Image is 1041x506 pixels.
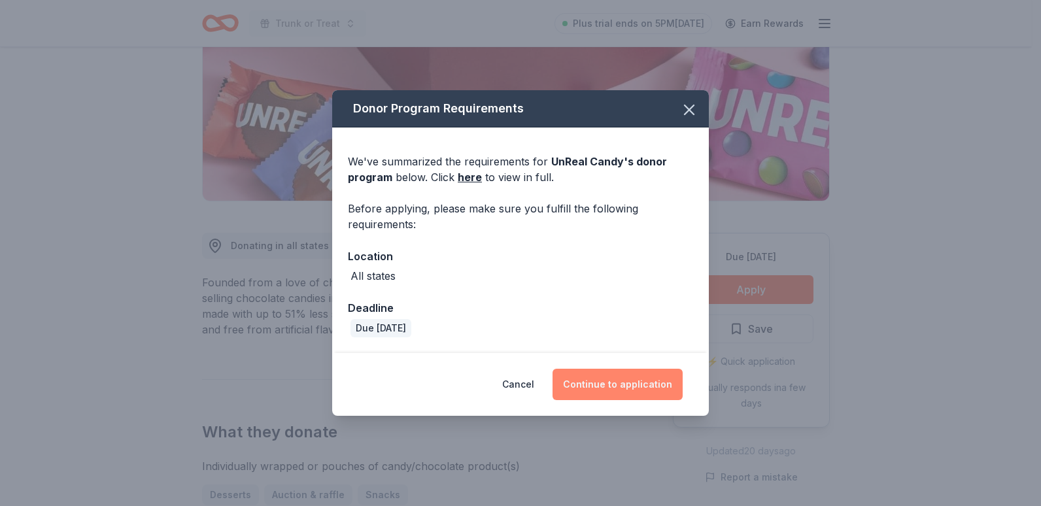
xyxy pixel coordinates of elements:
button: Cancel [502,369,534,400]
div: Before applying, please make sure you fulfill the following requirements: [348,201,693,232]
a: here [458,169,482,185]
div: Deadline [348,299,693,316]
button: Continue to application [553,369,683,400]
div: Due [DATE] [350,319,411,337]
div: Location [348,248,693,265]
div: Donor Program Requirements [332,90,709,127]
div: We've summarized the requirements for below. Click to view in full. [348,154,693,185]
div: All states [350,268,396,284]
